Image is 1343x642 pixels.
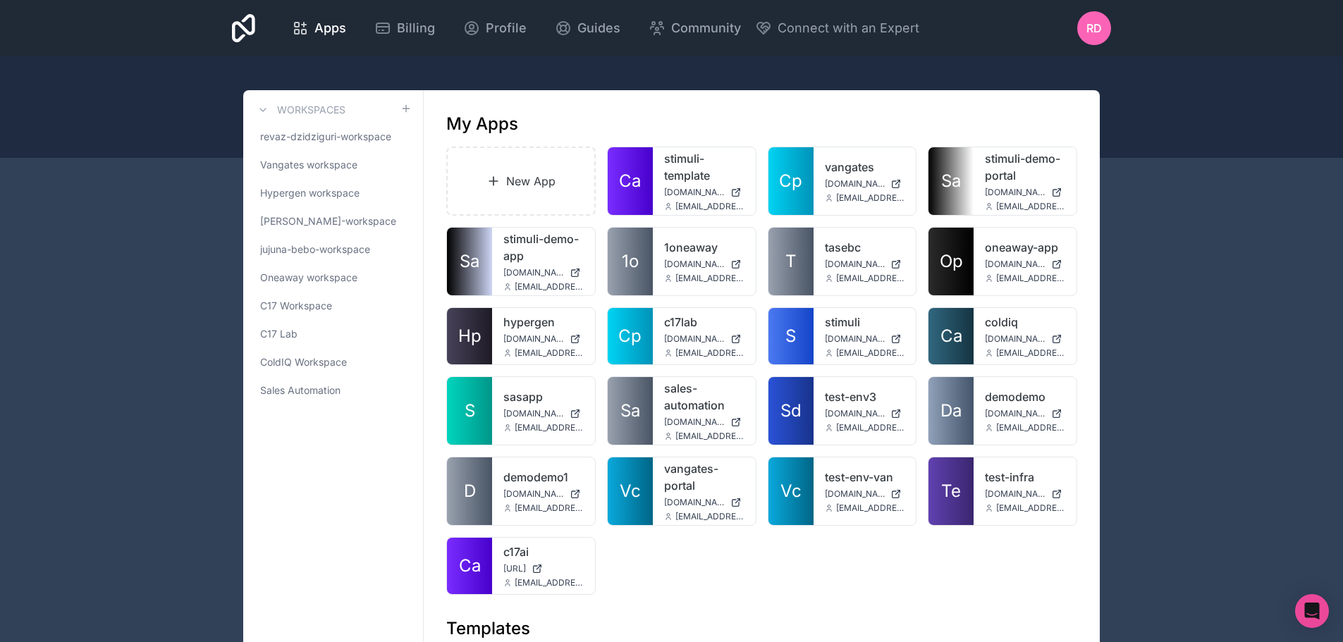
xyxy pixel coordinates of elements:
span: Profile [486,18,527,38]
span: Cp [618,325,642,347]
span: [EMAIL_ADDRESS] [675,347,744,359]
span: [EMAIL_ADDRESS][DOMAIN_NAME] [996,201,1065,212]
span: Sa [460,250,479,273]
a: [DOMAIN_NAME] [985,488,1065,500]
span: [EMAIL_ADDRESS][DOMAIN_NAME] [996,502,1065,514]
a: [DOMAIN_NAME] [664,259,744,270]
button: Connect with an Expert [755,18,919,38]
a: C17 Workspace [255,293,412,319]
a: jujuna-bebo-workspace [255,237,412,262]
h1: Templates [446,617,1077,640]
span: [DOMAIN_NAME] [503,408,564,419]
span: jujuna-bebo-workspace [260,242,370,257]
span: [URL] [503,563,526,574]
a: Hypergen workspace [255,180,412,206]
span: 1o [622,250,639,273]
a: Sa [447,228,492,295]
a: stimuli [825,314,905,331]
a: Ca [447,538,492,594]
span: [DOMAIN_NAME] [985,333,1045,345]
a: coldiq [985,314,1065,331]
a: stimuli-demo-portal [985,150,1065,184]
span: Guides [577,18,620,38]
span: [DOMAIN_NAME] [664,259,725,270]
span: [DOMAIN_NAME] [664,416,725,428]
span: [DOMAIN_NAME] [503,267,564,278]
span: [EMAIL_ADDRESS][DOMAIN_NAME] [996,347,1065,359]
span: [DOMAIN_NAME] [985,187,1045,198]
span: [DOMAIN_NAME] [825,259,885,270]
h1: My Apps [446,113,518,135]
span: Cp [779,170,802,192]
a: 1o [608,228,653,295]
span: [DOMAIN_NAME] [985,408,1045,419]
span: [EMAIL_ADDRESS][DOMAIN_NAME] [515,281,584,292]
a: [DOMAIN_NAME] [664,333,744,345]
span: Ca [459,555,481,577]
a: Ca [608,147,653,215]
a: [DOMAIN_NAME] [985,187,1065,198]
a: sasapp [503,388,584,405]
a: vangates [825,159,905,175]
a: [DOMAIN_NAME] [503,488,584,500]
span: T [785,250,797,273]
a: sales-automation [664,380,744,414]
span: Vangates workspace [260,158,357,172]
a: Sa [928,147,974,215]
span: Sa [620,400,640,422]
span: Sales Automation [260,383,341,397]
span: [DOMAIN_NAME] [503,333,564,345]
span: ColdIQ Workspace [260,355,347,369]
a: vangates-portal [664,460,744,494]
span: [EMAIL_ADDRESS][DOMAIN_NAME] [515,422,584,433]
span: [DOMAIN_NAME] [825,408,885,419]
span: [EMAIL_ADDRESS][DOMAIN_NAME] [836,192,905,204]
span: [DOMAIN_NAME] [825,178,885,190]
a: demodemo1 [503,469,584,486]
span: D [464,480,476,502]
a: [DOMAIN_NAME] [664,497,744,508]
a: [DOMAIN_NAME] [985,408,1065,419]
span: RD [1086,20,1102,37]
a: hypergen [503,314,584,331]
a: 1oneaway [664,239,744,256]
a: Community [637,13,752,44]
a: tasebc [825,239,905,256]
span: [DOMAIN_NAME] [825,488,885,500]
a: [DOMAIN_NAME] [664,187,744,198]
a: stimuli-template [664,150,744,184]
a: Billing [363,13,446,44]
span: [EMAIL_ADDRESS][DOMAIN_NAME] [996,273,1065,284]
span: Apps [314,18,346,38]
span: Community [671,18,741,38]
a: Sa [608,377,653,445]
span: [EMAIL_ADDRESS][DOMAIN_NAME] [675,511,744,522]
a: S [768,308,814,364]
a: Vangates workspace [255,152,412,178]
a: [DOMAIN_NAME] [503,333,584,345]
span: Oneaway workspace [260,271,357,285]
a: Apps [281,13,357,44]
a: revaz-dzidziguri-workspace [255,124,412,149]
span: Hypergen workspace [260,186,360,200]
a: oneaway-app [985,239,1065,256]
span: [DOMAIN_NAME] [825,333,885,345]
span: Te [941,480,961,502]
span: Ca [940,325,962,347]
span: [EMAIL_ADDRESS][DOMAIN_NAME] [515,502,584,514]
a: test-env-van [825,469,905,486]
a: New App [446,147,596,216]
a: [DOMAIN_NAME] [503,267,584,278]
a: [DOMAIN_NAME] [825,408,905,419]
span: [DOMAIN_NAME] [503,488,564,500]
a: test-env3 [825,388,905,405]
span: [EMAIL_ADDRESS][DOMAIN_NAME] [675,201,744,212]
a: Oneaway workspace [255,265,412,290]
a: [PERSON_NAME]-workspace [255,209,412,234]
a: Profile [452,13,538,44]
div: Open Intercom Messenger [1295,594,1329,628]
span: [EMAIL_ADDRESS][DOMAIN_NAME] [996,422,1065,433]
span: Op [940,250,963,273]
span: [EMAIL_ADDRESS][DOMAIN_NAME] [675,431,744,442]
a: c17ai [503,543,584,560]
